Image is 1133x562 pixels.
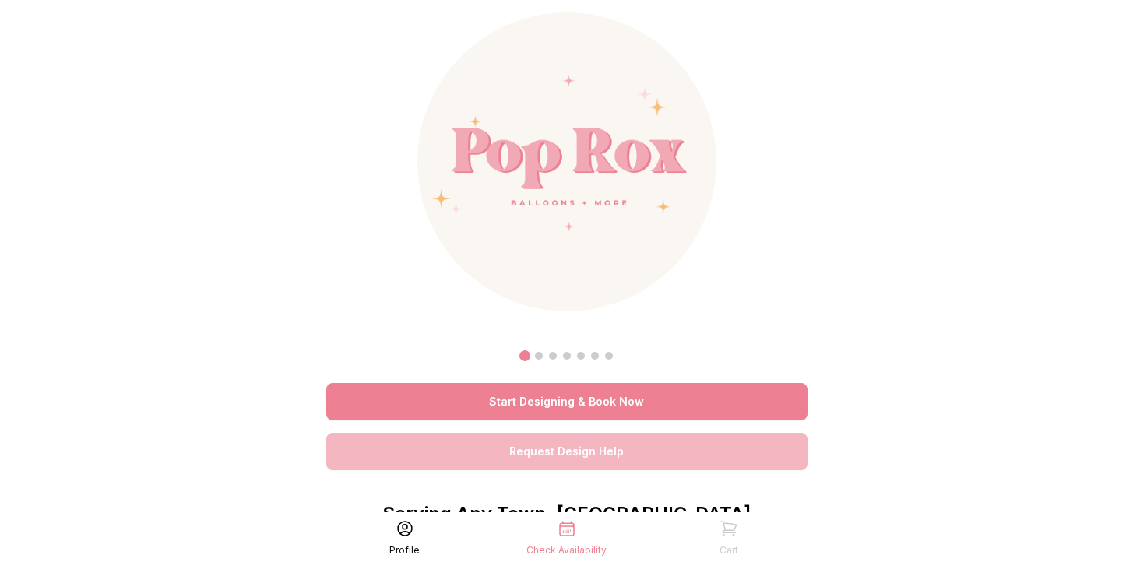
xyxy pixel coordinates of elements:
[326,383,808,420] a: Start Designing & Book Now
[326,433,808,470] a: Request Design Help
[389,544,420,557] div: Profile
[720,544,738,557] div: Cart
[526,544,607,557] div: Check Availability
[326,501,808,526] p: Serving Any Town, [GEOGRAPHIC_DATA]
